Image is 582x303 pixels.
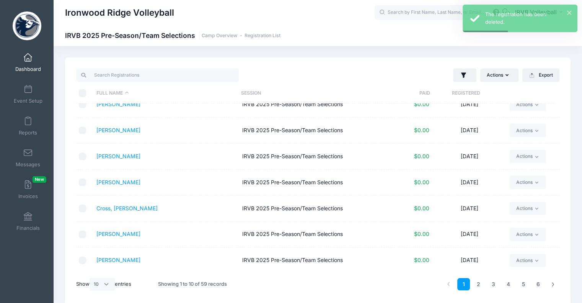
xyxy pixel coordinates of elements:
[414,205,429,211] span: $0.00
[96,179,140,185] a: [PERSON_NAME]
[430,83,502,103] th: Registered: activate to sort column ascending
[238,170,384,196] td: IRVB 2025 Pre-Season/Team Selections
[433,92,506,118] td: [DATE]
[510,228,546,241] a: Actions
[238,196,384,222] td: IRVB 2025 Pre-Season/Team Selections
[96,231,140,237] a: [PERSON_NAME]
[567,11,571,15] button: ×
[457,278,470,291] a: 1
[90,278,115,291] select: Showentries
[16,225,40,231] span: Financials
[414,127,429,133] span: $0.00
[522,69,559,82] button: Export
[433,144,506,170] td: [DATE]
[414,257,429,263] span: $0.00
[65,4,174,21] h1: Ironwood Ridge Volleyball
[96,205,158,211] a: Cross, [PERSON_NAME]
[414,179,429,185] span: $0.00
[382,83,430,103] th: Paid: activate to sort column ascending
[65,31,280,39] h1: IRVB 2025 Pre-Season/Team Selections
[433,247,506,273] td: [DATE]
[433,118,506,144] td: [DATE]
[532,278,545,291] a: 6
[10,81,46,108] a: Event Setup
[510,202,546,215] a: Actions
[487,278,500,291] a: 3
[16,161,40,168] span: Messages
[76,278,131,291] label: Show entries
[10,144,46,171] a: Messages
[510,124,546,137] a: Actions
[433,170,506,196] td: [DATE]
[414,101,429,107] span: $0.00
[202,33,237,39] a: Camp Overview
[238,92,384,118] td: IRVB 2025 Pre-Season/Team Selections
[13,11,41,40] img: Ironwood Ridge Volleyball
[96,101,140,107] a: [PERSON_NAME]
[96,127,140,133] a: [PERSON_NAME]
[238,247,384,273] td: IRVB 2025 Pre-Season/Team Selections
[510,98,546,111] a: Actions
[15,66,41,72] span: Dashboard
[96,257,140,263] a: [PERSON_NAME]
[510,4,571,21] button: IRVB Volleyball
[510,254,546,267] a: Actions
[96,153,140,159] a: [PERSON_NAME]
[76,69,239,82] input: Search Registrations
[517,278,530,291] a: 5
[238,118,384,144] td: IRVB 2025 Pre-Season/Team Selections
[238,221,384,247] td: IRVB 2025 Pre-Season/Team Selections
[10,208,46,235] a: Financials
[510,176,546,189] a: Actions
[19,129,37,136] span: Reports
[245,33,280,39] a: Registration List
[18,193,38,200] span: Invoices
[33,176,46,183] span: New
[10,113,46,139] a: Reports
[480,69,518,82] button: Actions
[502,278,515,291] a: 4
[433,196,506,222] td: [DATE]
[375,5,489,20] input: Search by First Name, Last Name, or Email...
[10,176,46,203] a: InvoicesNew
[414,231,429,237] span: $0.00
[238,144,384,170] td: IRVB 2025 Pre-Season/Team Selections
[14,98,42,104] span: Event Setup
[433,221,506,247] td: [DATE]
[414,153,429,159] span: $0.00
[472,278,485,291] a: 2
[93,83,237,103] th: Full Name: activate to sort column descending
[10,49,46,76] a: Dashboard
[510,150,546,163] a: Actions
[158,275,227,293] div: Showing 1 to 10 of 59 records
[485,11,571,26] div: The registration has been deleted.
[237,83,382,103] th: Session: activate to sort column ascending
